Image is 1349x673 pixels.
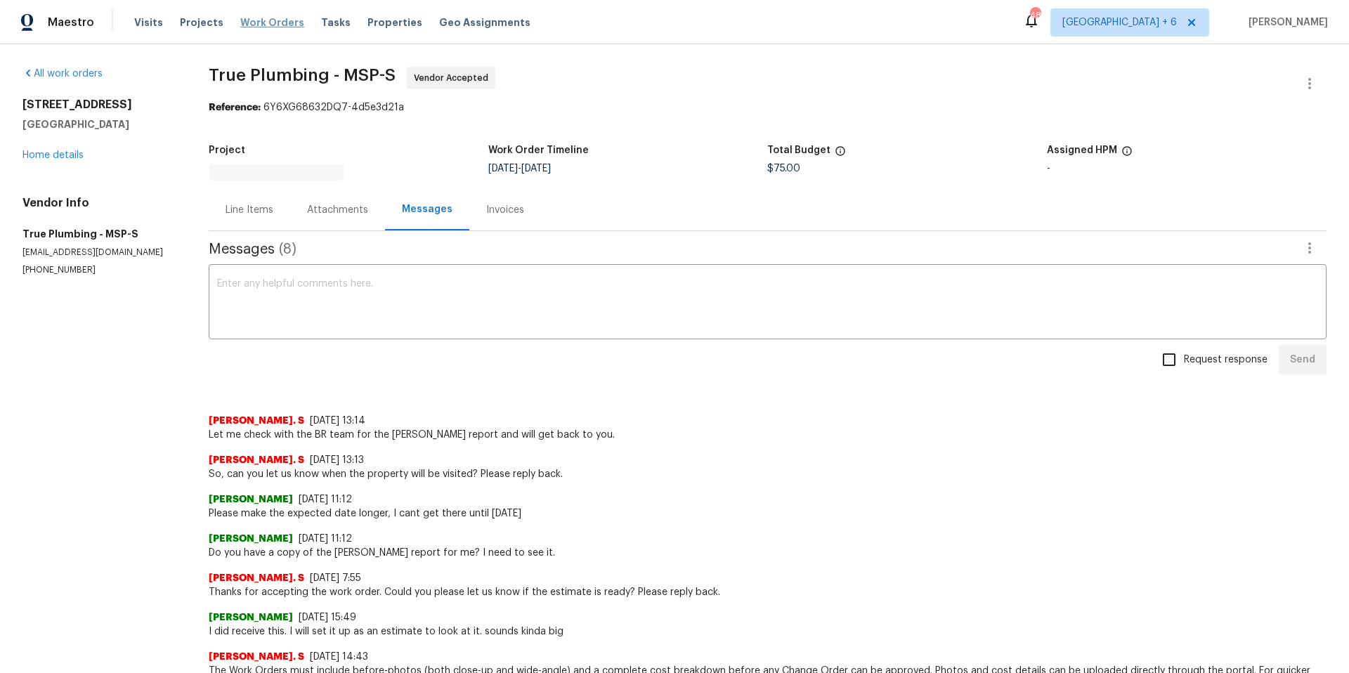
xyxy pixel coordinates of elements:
span: [PERSON_NAME]. S [209,414,304,428]
span: [DATE] 11:12 [299,495,352,504]
span: - [488,164,551,174]
span: Let me check with the BR team for the [PERSON_NAME] report and will get back to you. [209,428,1327,442]
span: [PERSON_NAME]. S [209,571,304,585]
span: Thanks for accepting the work order. Could you please let us know if the estimate is ready? Pleas... [209,585,1327,599]
span: I did receive this. I will set it up as an estimate to look at it. sounds kinda big [209,625,1327,639]
a: All work orders [22,69,103,79]
h5: Project [209,145,245,155]
span: So, can you let us know when the property will be visited? Please reply back. [209,467,1327,481]
span: [GEOGRAPHIC_DATA] + 6 [1062,15,1177,30]
span: [PERSON_NAME] [209,610,293,625]
span: [PERSON_NAME]. S [209,650,304,664]
span: Please make the expected date longer, I cant get there until [DATE] [209,507,1327,521]
span: $75.00 [767,164,800,174]
span: [PERSON_NAME] [209,532,293,546]
h4: Vendor Info [22,196,175,210]
span: [PERSON_NAME]. S [209,453,304,467]
span: [DATE] 13:13 [310,455,364,465]
span: [PERSON_NAME] [1243,15,1328,30]
span: [PERSON_NAME] [209,492,293,507]
span: True Plumbing - MSP-S [209,67,396,84]
h5: [GEOGRAPHIC_DATA] [22,117,175,131]
span: [DATE] 13:14 [310,416,365,426]
span: Maestro [48,15,94,30]
span: The total cost of line items that have been proposed by Opendoor. This sum includes line items th... [835,145,846,164]
div: - [1047,164,1327,174]
span: Properties [367,15,422,30]
h5: Total Budget [767,145,830,155]
span: [DATE] 7:55 [310,573,361,583]
span: [DATE] 11:12 [299,534,352,544]
span: Work Orders [240,15,304,30]
span: ( 8 ) [279,242,296,256]
div: Attachments [307,203,368,217]
span: The hpm assigned to this work order. [1121,145,1133,164]
span: Projects [180,15,223,30]
div: Line Items [226,203,273,217]
span: [DATE] 14:43 [310,652,368,662]
span: Geo Assignments [439,15,530,30]
div: Messages [402,202,452,216]
p: [PHONE_NUMBER] [22,264,175,276]
span: Visits [134,15,163,30]
b: Reference: [209,103,261,112]
div: Invoices [486,203,524,217]
div: 6Y6XG68632DQ7-4d5e3d21a [209,100,1327,115]
span: [DATE] [488,164,518,174]
span: Tasks [321,18,351,27]
p: [EMAIL_ADDRESS][DOMAIN_NAME] [22,247,175,259]
h5: True Plumbing - MSP-S [22,227,175,241]
span: [DATE] 15:49 [299,613,356,622]
span: Request response [1184,353,1267,367]
h2: [STREET_ADDRESS] [22,98,175,112]
span: Vendor Accepted [414,71,494,85]
h5: Assigned HPM [1047,145,1117,155]
h5: Work Order Timeline [488,145,589,155]
span: Messages [209,242,1293,256]
a: Home details [22,150,84,160]
div: 48 [1030,8,1040,22]
span: Do you have a copy of the [PERSON_NAME] report for me? I need to see it. [209,546,1327,560]
span: [DATE] [521,164,551,174]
